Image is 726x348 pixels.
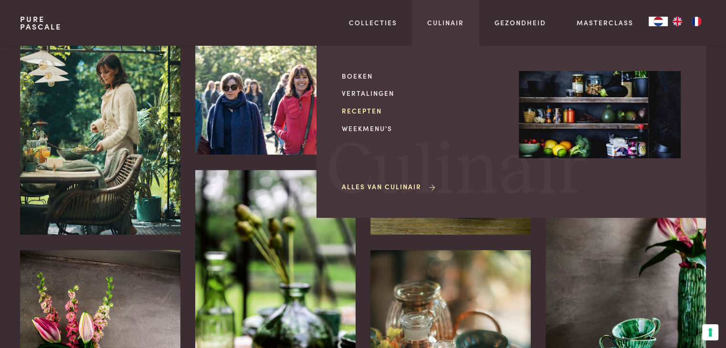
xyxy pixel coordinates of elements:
a: FR [687,17,706,26]
a: Gezondheid [495,18,546,28]
a: PurePascale [20,15,62,31]
a: Weekmenu's [342,123,504,133]
a: Alles van Culinair [342,182,437,192]
button: Uw voorkeuren voor toestemming voor trackingtechnologieën [702,324,718,340]
span: Culinair [326,135,586,208]
a: Masterclass [577,18,633,28]
ul: Language list [668,17,706,26]
div: Language [649,17,668,26]
a: NL [649,17,668,26]
a: Culinair [427,18,464,28]
aside: Language selected: Nederlands [649,17,706,26]
a: Recepten [342,106,504,116]
a: Boeken [342,71,504,81]
a: Collecties [349,18,397,28]
a: EN [668,17,687,26]
img: Culinair [519,71,681,159]
a: Vertalingen [342,88,504,98]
